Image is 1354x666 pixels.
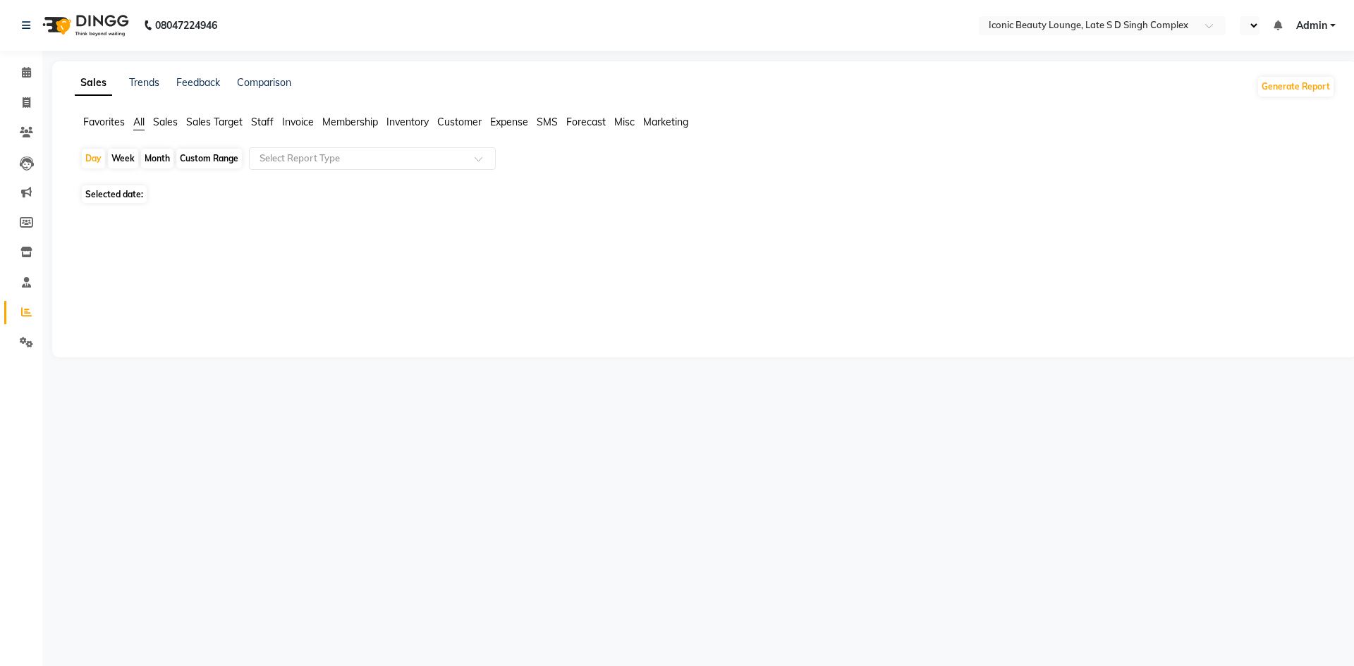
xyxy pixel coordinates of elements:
span: Membership [322,116,378,128]
span: Marketing [643,116,688,128]
span: Misc [614,116,635,128]
span: Forecast [566,116,606,128]
b: 08047224946 [155,6,217,45]
span: Favorites [83,116,125,128]
span: Sales [153,116,178,128]
span: SMS [537,116,558,128]
div: Custom Range [176,149,242,168]
span: Sales Target [186,116,243,128]
span: Expense [490,116,528,128]
button: Generate Report [1258,77,1334,97]
span: Inventory [386,116,429,128]
div: Month [141,149,173,168]
a: Sales [75,70,112,96]
span: Selected date: [82,185,147,203]
a: Trends [129,76,159,89]
span: Staff [251,116,274,128]
span: Admin [1296,18,1327,33]
img: logo [36,6,133,45]
div: Day [82,149,105,168]
div: Week [108,149,138,168]
a: Comparison [237,76,291,89]
span: Invoice [282,116,314,128]
span: All [133,116,145,128]
span: Customer [437,116,482,128]
a: Feedback [176,76,220,89]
